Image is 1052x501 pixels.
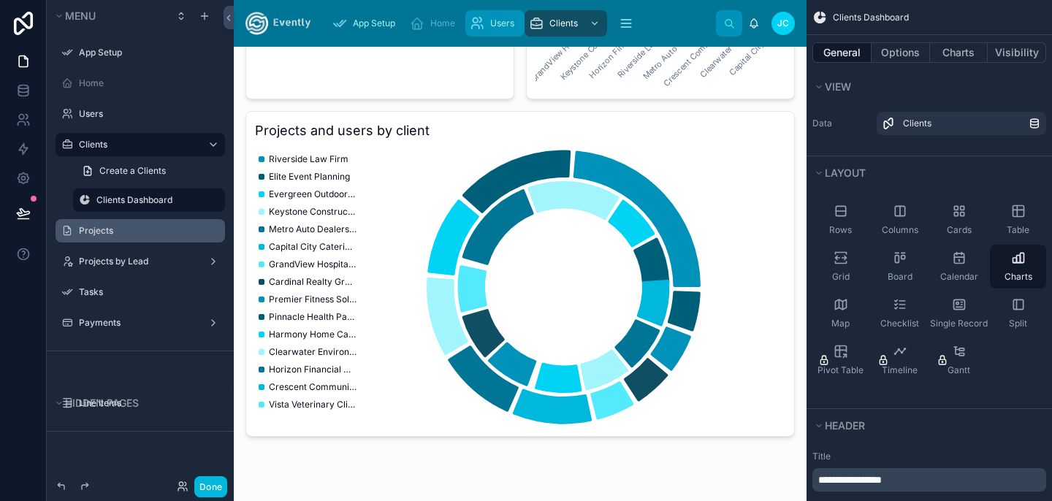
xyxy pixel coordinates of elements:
span: Columns [882,224,918,236]
span: Charts [1005,271,1032,283]
label: Projects [79,225,216,237]
span: Menu [65,9,96,22]
span: JC [777,18,789,29]
a: Create a Clients [73,159,225,183]
button: Rows [812,198,869,242]
span: Rows [829,224,852,236]
button: Done [194,476,227,497]
span: Clients Dashboard [833,12,909,23]
button: Cards [931,198,987,242]
button: Map [812,291,869,335]
button: Calendar [931,245,987,288]
label: App Setup [79,47,216,58]
button: Charts [930,42,988,63]
button: Pivot Table [812,338,869,382]
label: Clients [79,139,196,150]
a: Clients [877,112,1046,135]
span: Create a Clients [99,165,166,177]
button: Split [990,291,1046,335]
span: Board [888,271,912,283]
span: Pivot Table [817,364,864,376]
span: Grid [832,271,850,283]
a: Home [405,10,465,37]
button: Single Record [931,291,987,335]
span: Single Record [930,318,988,329]
span: Map [831,318,850,329]
span: Clients [903,118,931,129]
img: App logo [245,12,310,35]
button: Gantt [931,338,987,382]
label: Home [79,77,216,89]
span: Checklist [880,318,919,329]
span: Gantt [948,364,970,376]
button: Checklist [872,291,928,335]
div: scrollable content [812,468,1046,492]
label: Line Items [79,397,216,409]
label: Users [79,108,216,120]
button: Table [990,198,1046,242]
span: Table [1007,224,1029,236]
button: Layout [812,163,1037,183]
span: View [825,80,851,93]
button: Menu [53,6,167,26]
button: Options [872,42,930,63]
a: App Setup [328,10,405,37]
span: Clients [549,18,578,29]
label: Projects by Lead [79,256,196,267]
div: scrollable content [322,7,716,39]
a: Clients [525,10,607,37]
button: Hidden pages [53,393,219,413]
span: Cards [947,224,972,236]
button: Header [812,416,1037,436]
button: Timeline [872,338,928,382]
label: Title [812,451,1046,462]
span: Users [490,18,514,29]
button: Charts [990,245,1046,288]
span: App Setup [353,18,395,29]
a: Users [465,10,525,37]
button: Visibility [988,42,1046,63]
button: General [812,42,872,63]
span: Split [1009,318,1027,329]
span: Home [430,18,455,29]
label: Tasks [79,286,216,298]
button: Grid [812,245,869,288]
label: Clients Dashboard [96,194,216,206]
button: Board [872,245,928,288]
span: Timeline [882,364,918,376]
button: Columns [872,198,928,242]
span: Header [825,419,865,432]
label: Payments [79,317,196,329]
label: Data [812,118,871,129]
button: View [812,77,1037,97]
span: Calendar [940,271,978,283]
span: Layout [825,167,866,179]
